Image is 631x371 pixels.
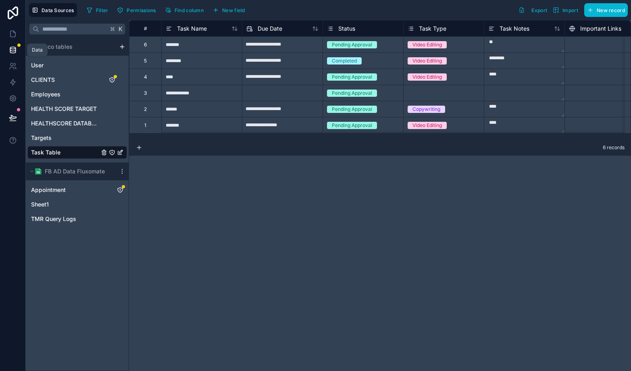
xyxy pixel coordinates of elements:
[210,4,248,16] button: New field
[144,90,147,96] div: 3
[42,7,74,13] span: Data Sources
[338,25,355,33] span: Status
[83,4,111,16] button: Filter
[584,3,628,17] button: New record
[597,7,625,13] span: New record
[135,25,155,31] div: #
[516,3,550,17] button: Export
[412,122,442,129] div: Video Editing
[175,7,204,13] span: Find column
[144,106,147,113] div: 2
[118,26,123,32] span: K
[96,7,108,13] span: Filter
[144,42,147,48] div: 6
[332,106,372,113] div: Pending Approval
[162,4,206,16] button: Find column
[580,25,621,33] span: Important Links
[500,25,529,33] span: Task Notes
[332,122,372,129] div: Pending Approval
[412,41,442,48] div: Video Editing
[144,58,147,64] div: 5
[114,4,162,16] a: Permissions
[332,41,372,48] div: Pending Approval
[177,25,207,33] span: Task Name
[562,7,578,13] span: Import
[332,73,372,81] div: Pending Approval
[29,3,77,17] button: Data Sources
[144,122,146,129] div: 1
[412,57,442,65] div: Video Editing
[258,25,282,33] span: Due Date
[419,25,446,33] span: Task Type
[332,90,372,97] div: Pending Approval
[412,106,440,113] div: Copywriting
[222,7,245,13] span: New field
[127,7,156,13] span: Permissions
[550,3,581,17] button: Import
[144,74,147,80] div: 4
[32,47,43,53] div: Data
[332,57,357,65] div: Completed
[581,3,628,17] a: New record
[114,4,158,16] button: Permissions
[531,7,547,13] span: Export
[603,144,625,151] span: 6 records
[412,73,442,81] div: Video Editing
